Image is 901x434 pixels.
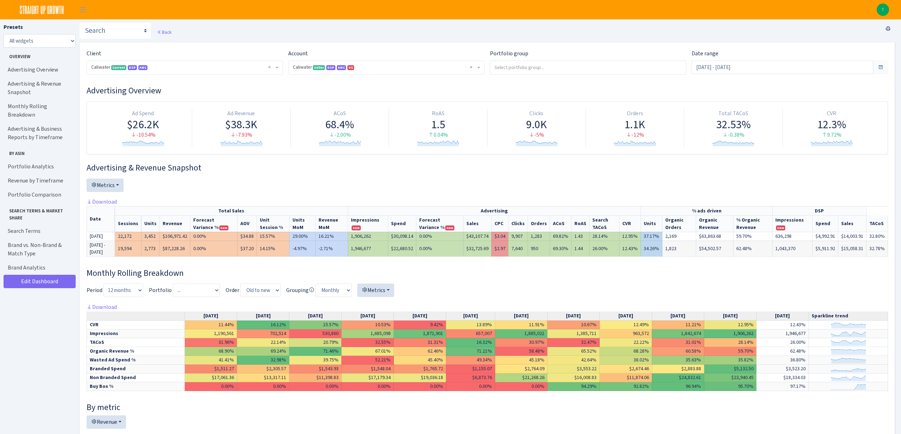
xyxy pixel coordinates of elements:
td: 0.00% [416,241,463,256]
th: [DATE] [756,311,809,321]
td: 67.01% [341,347,394,356]
div: 9.72% [786,131,878,139]
td: $17,179.34 [341,373,394,382]
td: 530,860 [289,329,342,338]
td: $54,502.57 [696,241,733,256]
td: 11.91% [495,321,548,329]
th: Total Sales [115,206,348,215]
td: 702,514 [237,329,289,338]
td: 62.48% [733,241,772,256]
div: 32.53% [687,118,780,131]
th: Revenue Forecast Variance % [190,215,238,232]
label: Period [87,286,102,294]
td: 10.53% [341,321,394,329]
th: [DATE] [704,311,757,321]
td: 69.30% [550,241,571,256]
td: 62.48% [756,347,809,356]
th: CVR [619,215,641,232]
td: 71.21% [446,347,495,356]
td: 42.64% [547,356,600,365]
td: $106,971.42 [160,232,190,241]
td: 1,385,711 [547,329,600,338]
td: 30.97% [495,338,548,347]
td: $3.04 [491,232,508,241]
th: [DATE] [185,311,237,321]
span: Caliwater <span class="badge badge-success">Current</span><span class="badge badge-primary">DSP</... [87,61,283,74]
label: Presets [4,23,23,31]
td: 22,172 [115,232,141,241]
td: 963,572 [600,329,652,338]
label: Portfolio [149,286,172,294]
th: TACoS [866,215,888,232]
div: -12% [589,131,681,139]
a: Portfolio Analytics [4,160,74,174]
td: 95.70% [704,382,757,391]
td: $22,680.52 [388,241,416,256]
td: $2,883.88 [652,365,704,373]
th: [DATE] [652,311,704,321]
th: Unit Session % [257,215,289,232]
th: Units MoM [289,215,316,232]
td: 28.14% [589,232,619,241]
td: [DATE] - [DATE] [87,241,115,256]
td: $13,317.11 [237,373,289,382]
td: $18,334.03 [756,373,809,382]
td: 0.00% [416,232,463,241]
div: 1.1K [589,118,681,131]
th: Orders [528,215,550,232]
td: 950 [528,241,550,256]
th: [DATE] [600,311,652,321]
td: 92.82% [600,382,652,391]
th: [DATE] [547,311,600,321]
td: $2.97 [491,241,508,256]
div: -2.00% [294,131,386,139]
th: Spend Forecast Variance % [416,215,463,232]
td: [DATE] [87,232,115,241]
th: [DATE] [289,311,342,321]
td: $6,873.76 [446,373,495,382]
td: 11.21% [652,321,704,329]
th: [DATE] [446,311,495,321]
td: 0.00% [446,382,495,391]
label: Grouping [286,286,314,294]
td: 15.57% [289,321,342,329]
td: 1,906,262 [348,232,388,241]
td: 1,946,677 [348,241,388,256]
td: 9.42% [394,321,446,329]
td: 22.22% [600,338,652,347]
span: Seller [313,65,325,70]
td: $24,832.61 [652,373,704,382]
td: Non Branded Spend [87,373,185,382]
label: Client [87,49,101,58]
td: $32,725.69 [463,241,491,256]
div: CVR [786,110,878,118]
div: ACoS [294,110,386,118]
span: By ASIN [4,147,74,157]
td: 0.00% [190,241,238,256]
td: $1,548.04 [341,365,394,373]
h3: Widget #38 [87,268,888,278]
div: -5% [490,131,583,139]
th: Search TACoS [589,215,619,232]
td: 52.21% [341,356,394,365]
th: [DATE] [341,311,394,321]
td: 65.52% [547,347,600,356]
td: 94.29% [547,382,600,391]
td: 35.63% [652,356,704,365]
td: 69.24% [237,347,289,356]
td: Organic Revenue % [87,347,185,356]
span: AMC [138,65,147,70]
span: Remove all items [470,64,472,71]
th: AOV [237,215,257,232]
div: 0.04% [392,131,484,139]
span: DSP [326,65,335,70]
button: Metrics [87,179,124,192]
td: 60.58% [652,347,704,356]
div: Ad Spend [97,110,189,118]
label: Portfolio group [490,49,528,58]
td: 13.89% [446,321,495,329]
td: Branded Spend [87,365,185,373]
td: 0.00% [237,382,289,391]
th: Spend [388,215,416,232]
td: 1,871,901 [394,329,446,338]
